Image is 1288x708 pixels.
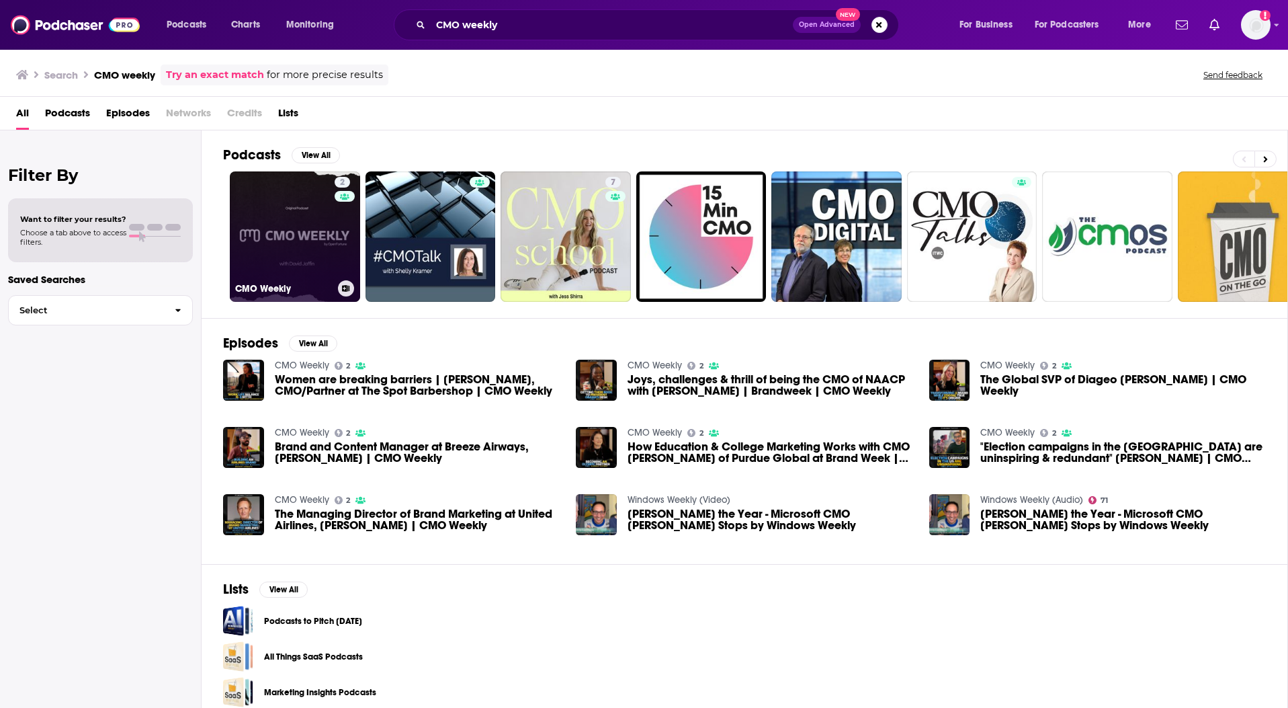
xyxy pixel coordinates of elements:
[275,441,560,464] span: Brand and Content Manager at Breeze Airways, [PERSON_NAME] | CMO Weekly
[1035,15,1099,34] span: For Podcasters
[222,14,268,36] a: Charts
[1088,496,1108,504] a: 71
[223,147,281,163] h2: Podcasts
[980,374,1266,397] a: The Global SVP of Diageo Stephanie Jacoby | CMO Weekly
[1128,15,1151,34] span: More
[1119,14,1168,36] button: open menu
[1241,10,1271,40] button: Show profile menu
[8,273,193,286] p: Saved Searches
[223,360,264,401] img: Women are breaking barriers | Diana Hernandez, CMO/Partner at The Spot Barbershop | CMO Weekly
[223,427,264,468] img: Brand and Content Manager at Breeze Airways, James Belyue | CMO Weekly
[275,427,329,438] a: CMO Weekly
[275,374,560,397] a: Women are breaking barriers | Diana Hernandez, CMO/Partner at The Spot Barbershop | CMO Weekly
[292,147,340,163] button: View All
[687,362,703,370] a: 2
[94,69,155,81] h3: CMO weekly
[1199,69,1266,81] button: Send feedback
[223,641,253,672] a: All Things SaaS Podcasts
[289,336,337,352] button: View All
[8,295,193,325] button: Select
[106,102,150,130] a: Episodes
[929,427,970,468] img: "Election campaigns in the US are uninspiring & redundant" Marcelo Kertesz | CMO Weekly
[278,102,298,130] a: Lists
[45,102,90,130] a: Podcasts
[223,677,253,707] a: Marketing Insights Podcasts
[628,441,913,464] a: How Education & College Marketing Works with CMO Kati Pratt of Purdue Global at Brand Week | CMO ...
[264,650,363,664] a: All Things SaaS Podcasts
[223,606,253,636] span: Podcasts to Pitch July 2023
[628,508,913,531] a: Chris Caps the Year - Microsoft CMO Chris Capossela Stops by Windows Weekly
[1026,14,1119,36] button: open menu
[699,363,703,369] span: 2
[576,427,617,468] img: How Education & College Marketing Works with CMO Kati Pratt of Purdue Global at Brand Week | CMO ...
[335,362,351,370] a: 2
[628,494,730,506] a: Windows Weekly (Video)
[335,429,351,437] a: 2
[346,363,350,369] span: 2
[275,508,560,531] a: The Managing Director of Brand Marketing at United Airlines, James Rothwell | CMO Weekly
[1241,10,1271,40] span: Logged in as azatarain
[628,374,913,397] a: Joys, challenges & thrill of being the CMO of NAACP with Aba G. Blankson | Brandweek | CMO Weekly
[611,176,615,190] span: 7
[980,374,1266,397] span: The Global SVP of Diageo [PERSON_NAME] | CMO Weekly
[275,494,329,506] a: CMO Weekly
[929,494,970,535] img: Chris Caps the Year - Microsoft CMO Chris Capossela Stops by Windows Weekly
[335,496,351,504] a: 2
[628,360,682,371] a: CMO Weekly
[11,12,140,38] a: Podchaser - Follow, Share and Rate Podcasts
[980,508,1266,531] a: Chris Caps the Year - Microsoft CMO Chris Capossela Stops by Windows Weekly
[167,15,206,34] span: Podcasts
[286,15,334,34] span: Monitoring
[576,494,617,535] img: Chris Caps the Year - Microsoft CMO Chris Capossela Stops by Windows Weekly
[1170,13,1193,36] a: Show notifications dropdown
[980,427,1035,438] a: CMO Weekly
[275,441,560,464] a: Brand and Content Manager at Breeze Airways, James Belyue | CMO Weekly
[264,614,362,629] a: Podcasts to Pitch [DATE]
[157,14,224,36] button: open menu
[1241,10,1271,40] img: User Profile
[1101,498,1108,504] span: 71
[16,102,29,130] a: All
[980,441,1266,464] span: "Election campaigns in the [GEOGRAPHIC_DATA] are uninspiring & redundant" [PERSON_NAME] | CMO Weekly
[406,9,912,40] div: Search podcasts, credits, & more...
[980,441,1266,464] a: "Election campaigns in the US are uninspiring & redundant" Marcelo Kertesz | CMO Weekly
[687,429,703,437] a: 2
[628,508,913,531] span: [PERSON_NAME] the Year - Microsoft CMO [PERSON_NAME] Stops by Windows Weekly
[9,306,164,315] span: Select
[346,430,350,436] span: 2
[223,581,249,598] h2: Lists
[1052,363,1056,369] span: 2
[44,69,78,81] h3: Search
[259,582,308,598] button: View All
[346,498,350,504] span: 2
[980,508,1266,531] span: [PERSON_NAME] the Year - Microsoft CMO [PERSON_NAME] Stops by Windows Weekly
[1040,362,1056,370] a: 2
[275,508,560,531] span: The Managing Director of Brand Marketing at United Airlines, [PERSON_NAME] | CMO Weekly
[431,14,793,36] input: Search podcasts, credits, & more...
[793,17,861,33] button: Open AdvancedNew
[227,102,262,130] span: Credits
[501,171,631,302] a: 7
[223,494,264,535] img: The Managing Director of Brand Marketing at United Airlines, James Rothwell | CMO Weekly
[1260,10,1271,21] svg: Add a profile image
[950,14,1029,36] button: open menu
[275,374,560,397] span: Women are breaking barriers | [PERSON_NAME], CMO/Partner at The Spot Barbershop | CMO Weekly
[335,177,350,188] a: 2
[929,360,970,401] img: The Global SVP of Diageo Stephanie Jacoby | CMO Weekly
[8,165,193,185] h2: Filter By
[980,494,1083,506] a: Windows Weekly (Audio)
[264,685,376,700] a: Marketing Insights Podcasts
[166,67,264,83] a: Try an exact match
[799,22,855,28] span: Open Advanced
[277,14,351,36] button: open menu
[223,335,337,352] a: EpisodesView All
[605,177,621,188] a: 7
